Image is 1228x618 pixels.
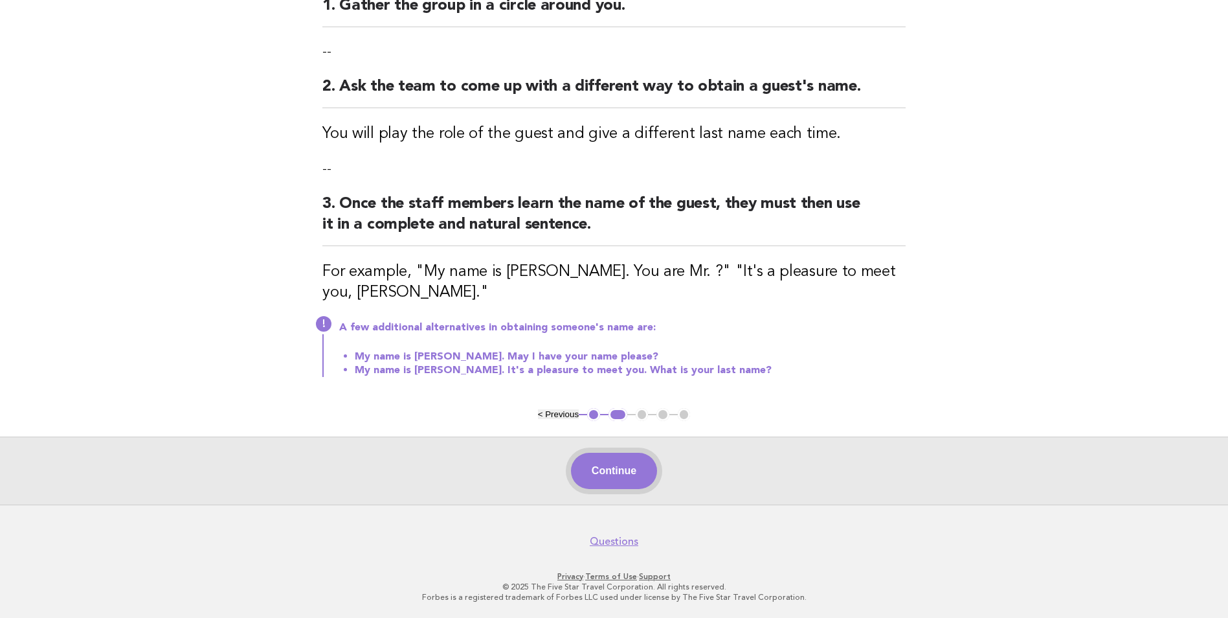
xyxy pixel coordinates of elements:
[571,453,657,489] button: Continue
[557,572,583,581] a: Privacy
[608,408,627,421] button: 2
[355,350,906,363] li: My name is [PERSON_NAME]. May I have your name please?
[538,409,579,419] button: < Previous
[322,194,906,246] h2: 3. Once the staff members learn the name of the guest, they must then use it in a complete and na...
[322,160,906,178] p: --
[322,262,906,303] h3: For example, "My name is [PERSON_NAME]. You are Mr. ?" "It's a pleasure to meet you, [PERSON_NAME]."
[585,572,637,581] a: Terms of Use
[587,408,600,421] button: 1
[322,43,906,61] p: --
[322,124,906,144] h3: You will play the role of the guest and give a different last name each time.
[639,572,671,581] a: Support
[322,76,906,108] h2: 2. Ask the team to come up with a different way to obtain a guest's name.
[218,571,1010,582] p: · ·
[590,535,638,548] a: Questions
[218,582,1010,592] p: © 2025 The Five Star Travel Corporation. All rights reserved.
[339,321,906,334] p: A few additional alternatives in obtaining someone's name are:
[218,592,1010,602] p: Forbes is a registered trademark of Forbes LLC used under license by The Five Star Travel Corpora...
[355,363,906,377] li: My name is [PERSON_NAME]. It's a pleasure to meet you. What is your last name?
